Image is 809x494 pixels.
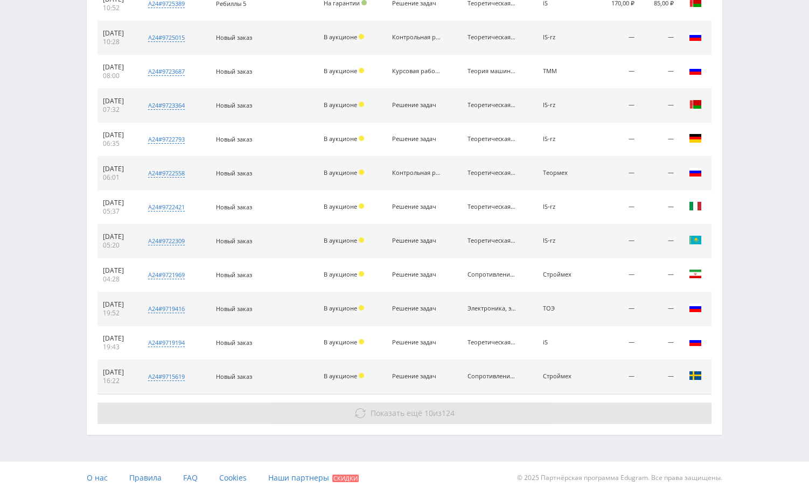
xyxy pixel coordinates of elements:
[216,33,252,41] span: Новый заказ
[543,339,582,346] div: iS
[103,377,132,385] div: 16:22
[216,372,252,380] span: Новый заказ
[216,67,252,75] span: Новый заказ
[103,38,132,46] div: 10:28
[689,267,702,280] img: irn.png
[359,203,364,209] span: Холд
[640,258,679,292] td: —
[689,132,702,145] img: deu.png
[640,360,679,394] td: —
[640,157,679,190] td: —
[588,190,640,224] td: —
[87,462,108,494] a: О нас
[97,403,712,424] button: Показать ещё 10из124
[543,203,582,210] div: IS-rz
[689,234,702,246] img: kaz.png
[371,408,422,418] span: Показать ещё
[640,123,679,157] td: —
[332,475,359,482] span: Скидки
[103,300,132,309] div: [DATE]
[129,462,162,494] a: Правила
[359,34,364,39] span: Холд
[468,305,516,312] div: Электроника, электротехника, радиотехника
[689,335,702,348] img: rus.png
[392,68,441,75] div: Курсовая работа
[103,241,132,250] div: 05:20
[103,199,132,207] div: [DATE]
[148,305,185,313] div: a24#9719416
[543,170,582,177] div: Теормех
[588,157,640,190] td: —
[103,232,132,241] div: [DATE]
[371,408,455,418] span: из
[359,102,364,107] span: Холд
[103,4,132,12] div: 10:52
[392,305,441,312] div: Решение задач
[103,334,132,343] div: [DATE]
[689,200,702,213] img: ita.png
[640,224,679,258] td: —
[588,224,640,258] td: —
[359,271,364,277] span: Холд
[410,462,722,494] div: © 2025 Партнёрская программа Edugram. Все права защищены.
[219,472,247,483] span: Cookies
[392,203,441,210] div: Решение задач
[468,271,516,278] div: Сопротивление материалов
[103,173,132,182] div: 06:01
[689,30,702,43] img: rus.png
[103,63,132,72] div: [DATE]
[268,472,329,483] span: Наши партнеры
[468,136,516,143] div: Теоретическая механика
[216,169,252,177] span: Новый заказ
[468,373,516,380] div: Сопротивление материалов
[468,203,516,210] div: Теоретическая механика
[543,34,582,41] div: IS-rz
[640,292,679,326] td: —
[640,55,679,89] td: —
[359,237,364,243] span: Холд
[543,373,582,380] div: Строймех
[392,34,441,41] div: Контрольная работа
[468,34,516,41] div: Теоретическая механика
[216,271,252,279] span: Новый заказ
[103,165,132,173] div: [DATE]
[216,305,252,313] span: Новый заказ
[588,21,640,55] td: —
[324,338,357,346] span: В аукционе
[103,105,132,114] div: 07:32
[216,101,252,109] span: Новый заказ
[148,237,185,245] div: a24#9722309
[442,408,455,418] span: 124
[640,89,679,123] td: —
[216,135,252,143] span: Новый заказ
[640,326,679,360] td: —
[588,123,640,157] td: —
[543,136,582,143] div: IS-rz
[689,166,702,179] img: rus.png
[588,89,640,123] td: —
[268,462,359,494] a: Наши партнеры Скидки
[689,98,702,111] img: blr.png
[216,203,252,211] span: Новый заказ
[392,339,441,346] div: Решение задач
[468,68,516,75] div: Теория машин и механизмов
[103,368,132,377] div: [DATE]
[103,275,132,284] div: 04:28
[324,101,357,109] span: В аукционе
[183,472,198,483] span: FAQ
[359,339,364,344] span: Холд
[103,309,132,317] div: 19:52
[468,102,516,109] div: Теоретическая механика
[324,33,357,41] span: В аукционе
[216,338,252,347] span: Новый заказ
[468,170,516,177] div: Теоретическая механика
[392,170,441,177] div: Контрольная работа
[148,33,185,42] div: a24#9725015
[103,207,132,216] div: 05:37
[468,339,516,346] div: Теоретическая механика
[689,301,702,314] img: rus.png
[359,136,364,141] span: Холд
[640,190,679,224] td: —
[103,131,132,139] div: [DATE]
[424,408,433,418] span: 10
